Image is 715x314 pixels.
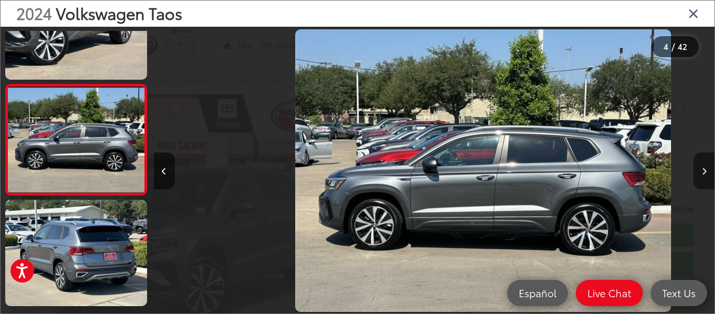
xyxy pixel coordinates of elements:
[513,286,562,299] span: Español
[576,280,643,306] a: Live Chat
[664,40,668,52] span: 4
[678,40,687,52] span: 42
[295,29,672,312] img: 2024 Volkswagen Taos 1.5T SE
[688,6,699,20] i: Close gallery
[56,2,182,24] span: Volkswagen Taos
[154,153,175,189] button: Previous image
[507,280,568,306] a: Español
[4,199,148,307] img: 2024 Volkswagen Taos 1.5T SE
[671,43,676,50] span: /
[16,2,52,24] span: 2024
[694,153,714,189] button: Next image
[657,286,701,299] span: Text Us
[6,88,146,192] img: 2024 Volkswagen Taos 1.5T SE
[582,286,636,299] span: Live Chat
[651,280,707,306] a: Text Us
